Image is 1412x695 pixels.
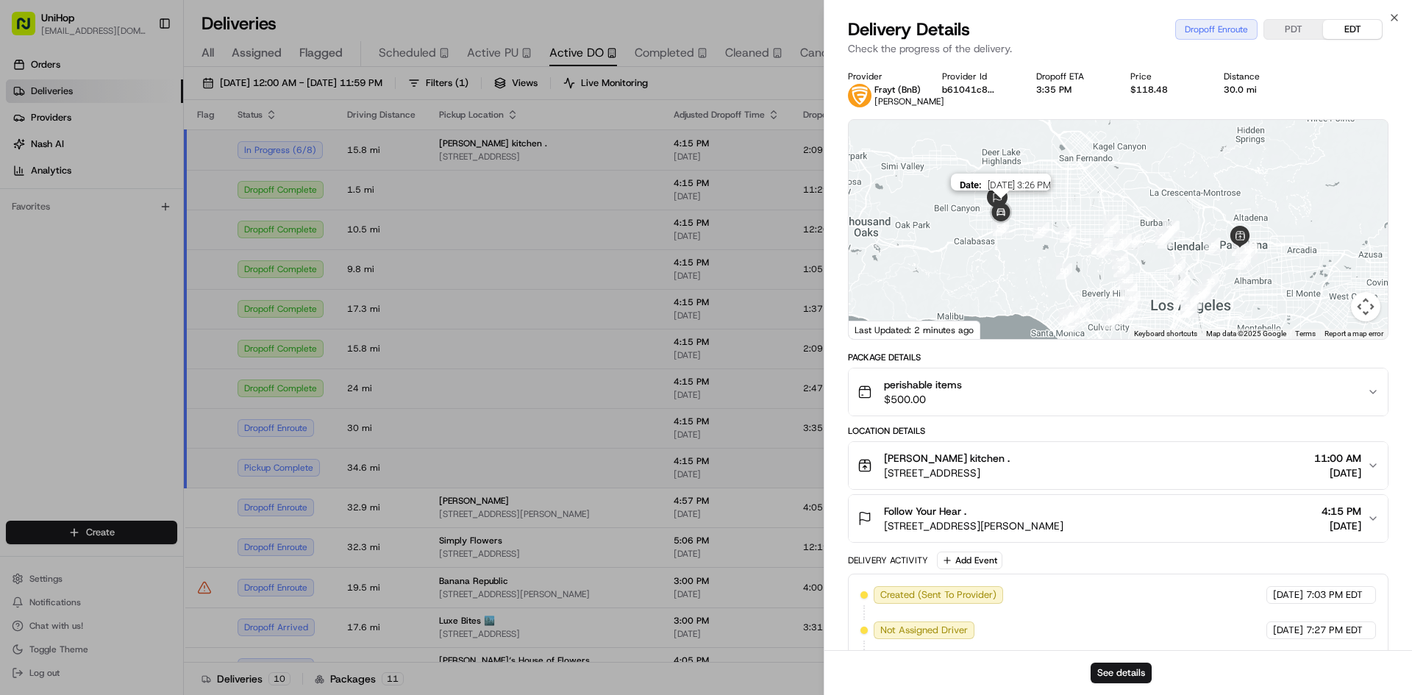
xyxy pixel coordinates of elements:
[1273,588,1303,602] span: [DATE]
[1117,274,1133,290] div: 38
[1314,451,1361,466] span: 11:00 AM
[1224,71,1294,82] div: Distance
[1163,221,1179,237] div: 28
[880,624,968,637] span: Not Assigned Driver
[937,552,1002,569] button: Add Event
[1324,329,1383,338] a: Report a map error
[9,207,118,234] a: 📗Knowledge Base
[1323,20,1382,39] button: EDT
[1112,253,1128,269] div: 36
[988,179,1051,190] span: [DATE] 3:26 PM
[884,518,1063,533] span: [STREET_ADDRESS][PERSON_NAME]
[1102,215,1119,231] div: 1
[1306,624,1363,637] span: 7:27 PM EDT
[15,59,268,82] p: Welcome 👋
[1120,283,1136,299] div: 39
[1351,292,1380,321] button: Map camera controls
[1322,504,1361,518] span: 4:15 PM
[1058,309,1074,325] div: 46
[50,155,186,167] div: We're available if you need us!
[848,18,970,41] span: Delivery Details
[1122,284,1138,300] div: 40
[29,213,113,228] span: Knowledge Base
[38,95,243,110] input: Clear
[1074,302,1090,318] div: 49
[1134,329,1197,339] button: Keyboard shortcuts
[1033,222,1049,238] div: 52
[1063,316,1079,332] div: 45
[1116,234,1132,250] div: 31
[848,352,1388,363] div: Package Details
[118,207,242,234] a: 💻API Documentation
[1130,84,1201,96] div: $118.48
[15,15,44,44] img: Nash
[146,249,178,260] span: Pylon
[1113,261,1130,277] div: 37
[960,179,982,190] span: Date :
[848,555,928,566] div: Delivery Activity
[1036,84,1107,96] div: 3:35 PM
[1224,84,1294,96] div: 30.0 mi
[1186,293,1202,309] div: 16
[1206,329,1286,338] span: Map data ©2025 Google
[1205,238,1221,254] div: 5
[1059,310,1075,326] div: 47
[884,392,962,407] span: $500.00
[15,215,26,227] div: 📗
[1036,71,1107,82] div: Dropoff ETA
[852,320,901,339] img: Google
[1169,259,1185,275] div: 25
[124,215,136,227] div: 💻
[1174,275,1190,291] div: 24
[848,84,871,107] img: frayt-logo.jpeg
[1239,240,1255,257] div: 11
[1194,286,1210,302] div: 15
[1264,20,1323,39] button: PDT
[874,84,921,96] span: Frayt (BnB)
[104,249,178,260] a: Powered byPylon
[1273,624,1303,637] span: [DATE]
[848,71,919,82] div: Provider
[1314,466,1361,480] span: [DATE]
[848,425,1388,437] div: Location Details
[880,588,996,602] span: Created (Sent To Provider)
[1060,227,1076,243] div: 51
[1113,234,1129,250] div: 3
[1181,295,1197,311] div: 21
[874,96,944,107] span: [PERSON_NAME]
[1124,291,1141,307] div: 41
[1091,238,1108,254] div: 34
[1102,313,1119,329] div: 44
[942,84,994,96] button: b61041c8...
[1064,307,1080,323] div: 48
[250,145,268,163] button: Start new chat
[1097,240,1113,257] div: 35
[1180,302,1197,318] div: 19
[1113,308,1129,324] div: 43
[849,495,1388,542] button: Follow Your Hear .[STREET_ADDRESS][PERSON_NAME]4:15 PM[DATE]
[50,140,241,155] div: Start new chat
[1124,234,1141,250] div: 30
[1322,518,1361,533] span: [DATE]
[884,466,1010,480] span: [STREET_ADDRESS]
[849,321,980,339] div: Last Updated: 2 minutes ago
[1122,301,1138,317] div: 42
[942,71,1013,82] div: Provider Id
[1232,240,1248,256] div: 7
[15,140,41,167] img: 1736555255976-a54dd68f-1ca7-489b-9aae-adbdc363a1c4
[1235,254,1251,270] div: 12
[1155,229,1172,245] div: 29
[884,377,962,392] span: perishable items
[1163,221,1180,238] div: 27
[1056,263,1072,279] div: 50
[884,451,1010,466] span: [PERSON_NAME] kitchen .
[1158,227,1174,243] div: 26
[1183,297,1199,313] div: 17
[884,504,966,518] span: Follow Your Hear .
[1195,283,1211,299] div: 14
[848,41,1388,56] p: Check the progress of the delivery.
[1130,71,1201,82] div: Price
[1104,221,1120,237] div: 2
[1202,274,1219,290] div: 13
[852,320,901,339] a: Open this area in Google Maps (opens a new window)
